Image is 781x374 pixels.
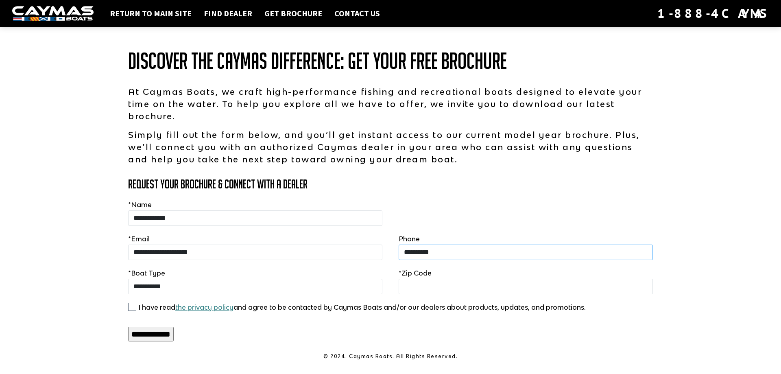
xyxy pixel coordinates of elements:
p: At Caymas Boats, we craft high-performance fishing and recreational boats designed to elevate you... [128,85,653,122]
label: Zip Code [399,268,432,278]
label: Phone [399,234,420,244]
a: Find Dealer [200,8,256,19]
label: Name [128,200,152,210]
div: 1-888-4CAYMAS [657,4,769,22]
a: Contact Us [330,8,384,19]
h1: Discover the Caymas Difference: Get Your Free Brochure [128,49,653,73]
a: the privacy policy [175,303,233,311]
label: Email [128,234,150,244]
label: I have read and agree to be contacted by Caymas Boats and/or our dealers about products, updates,... [138,302,586,312]
img: white-logo-c9c8dbefe5ff5ceceb0f0178aa75bf4bb51f6bca0971e226c86eb53dfe498488.png [12,6,94,21]
a: Get Brochure [260,8,326,19]
p: © 2024. Caymas Boats. All Rights Reserved. [128,353,653,360]
h3: Request Your Brochure & Connect with a Dealer [128,177,653,191]
p: Simply fill out the form below, and you’ll get instant access to our current model year brochure.... [128,129,653,165]
a: Return to main site [106,8,196,19]
label: Boat Type [128,268,165,278]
